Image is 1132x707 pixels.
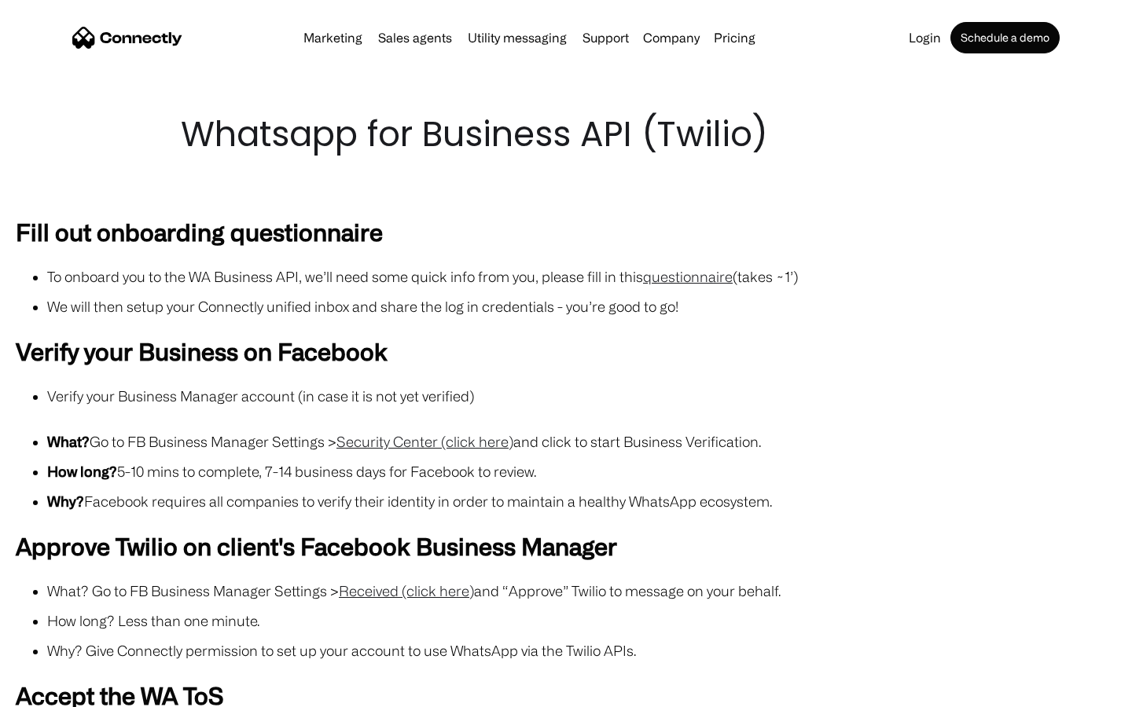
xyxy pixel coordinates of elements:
li: Facebook requires all companies to verify their identity in order to maintain a healthy WhatsApp ... [47,490,1116,512]
li: Go to FB Business Manager Settings > and click to start Business Verification. [47,430,1116,452]
li: How long? Less than one minute. [47,610,1116,632]
a: Login [902,31,947,44]
a: Support [576,31,635,44]
aside: Language selected: English [16,680,94,702]
li: We will then setup your Connectly unified inbox and share the log in credentials - you’re good to... [47,295,1116,317]
a: Sales agents [372,31,458,44]
a: Security Center (click here) [336,434,513,449]
div: Company [643,27,700,49]
li: What? Go to FB Business Manager Settings > and “Approve” Twilio to message on your behalf. [47,580,1116,602]
strong: Approve Twilio on client's Facebook Business Manager [16,533,617,559]
strong: Why? [47,493,84,509]
li: Why? Give Connectly permission to set up your account to use WhatsApp via the Twilio APIs. [47,639,1116,661]
a: Marketing [297,31,369,44]
strong: Verify your Business on Facebook [16,338,388,364]
a: Pricing [707,31,762,44]
a: questionnaire [643,269,733,284]
li: Verify your Business Manager account (in case it is not yet verified) [47,385,1116,407]
li: 5-10 mins to complete, 7-14 business days for Facebook to review. [47,460,1116,482]
a: Received (click here) [339,583,474,599]
strong: What? [47,434,90,449]
ul: Language list [31,680,94,702]
strong: How long? [47,463,117,479]
li: To onboard you to the WA Business API, we’ll need some quick info from you, please fill in this (... [47,266,1116,288]
strong: Fill out onboarding questionnaire [16,218,383,245]
a: Schedule a demo [950,22,1060,53]
h1: Whatsapp for Business API (Twilio) [181,110,951,159]
a: Utility messaging [461,31,573,44]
